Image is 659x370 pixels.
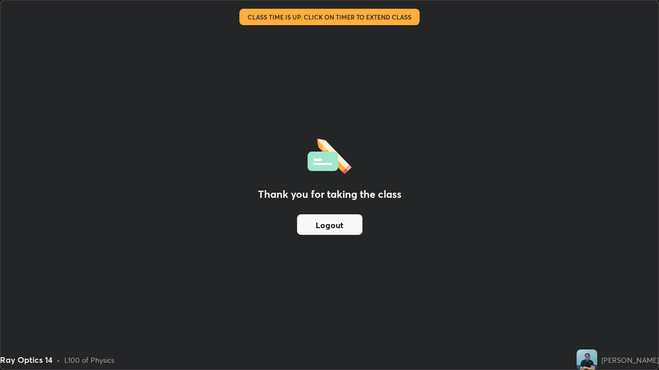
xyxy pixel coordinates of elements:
[57,355,60,365] div: •
[601,355,659,365] div: [PERSON_NAME]
[64,355,114,365] div: L100 of Physics
[258,187,402,202] h2: Thank you for taking the class
[297,214,362,235] button: Logout
[307,135,352,174] img: offlineFeedback.1438e8b3.svg
[577,349,597,370] img: 3cc9671c434e4cc7a3e98729d35f74b5.jpg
